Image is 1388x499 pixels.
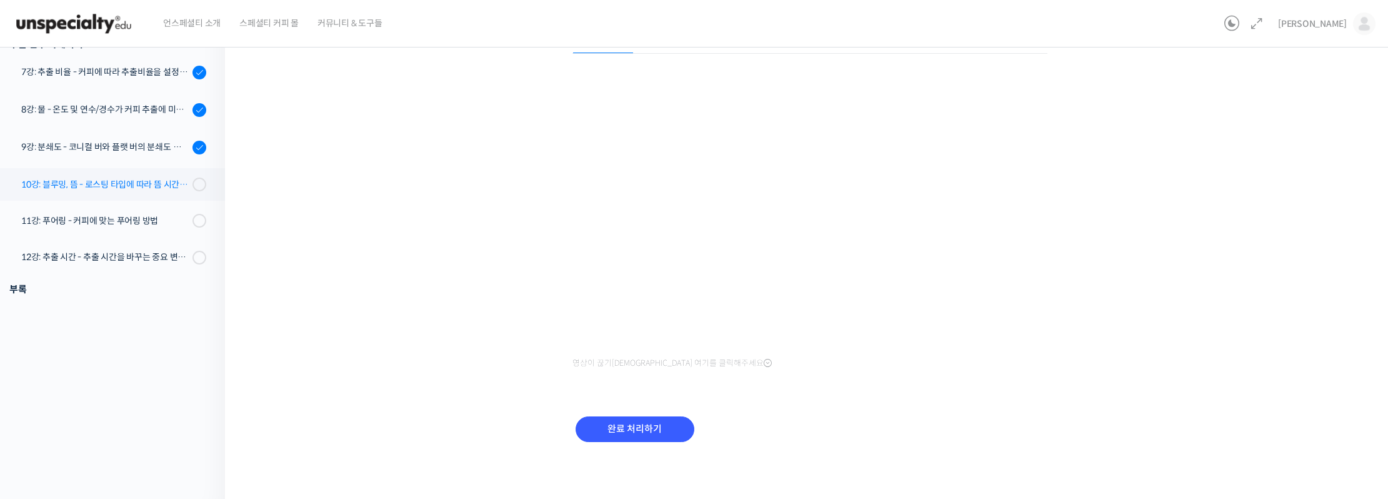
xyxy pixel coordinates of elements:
[9,281,206,298] div: 부록
[21,65,189,79] div: 7강: 추출 비율 - 커피에 따라 추출비율을 설정하는 방법
[576,416,694,442] input: 완료 처리하기
[21,140,189,154] div: 9강: 분쇄도 - 코니컬 버와 플랫 버의 분쇄도 차이는 왜 추출 결과물에 영향을 미치는가
[924,464,1384,495] a: 설정
[1278,18,1347,29] span: [PERSON_NAME]
[21,250,189,264] div: 12강: 추출 시간 - 추출 시간을 바꾸는 중요 변수 파헤치기
[21,178,189,191] div: 10강: 블루밍, 뜸 - 로스팅 타입에 따라 뜸 시간을 다르게 해야 하는 이유
[572,358,772,368] span: 영상이 끊기[DEMOGRAPHIC_DATA] 여기를 클릭해주세요
[464,464,924,495] a: 대화
[1146,483,1162,493] span: 설정
[21,103,189,116] div: 8강: 물 - 온도 및 연수/경수가 커피 추출에 미치는 영향
[230,483,238,493] span: 홈
[21,214,189,228] div: 11강: 푸어링 - 커피에 맞는 푸어링 방법
[4,464,464,495] a: 홈
[686,483,702,494] span: 대화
